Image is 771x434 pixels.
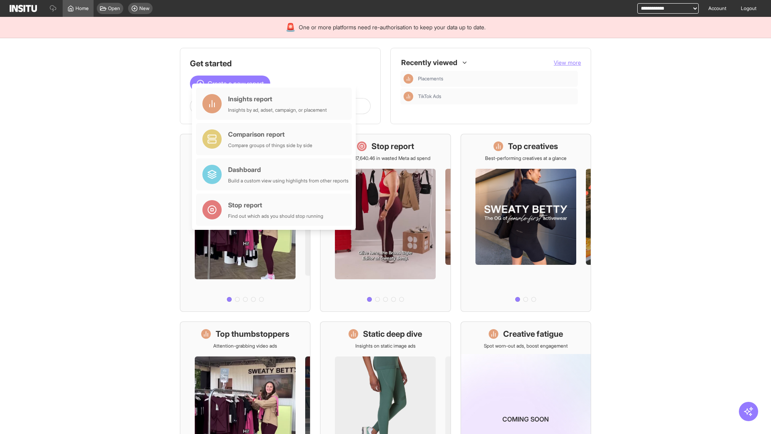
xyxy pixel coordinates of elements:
p: Best-performing creatives at a glance [485,155,567,162]
h1: Stop report [371,141,414,152]
div: Comparison report [228,129,312,139]
div: Insights report [228,94,327,104]
a: Top creativesBest-performing creatives at a glance [461,134,591,312]
span: View more [554,59,581,66]
span: New [139,5,149,12]
div: Insights by ad, adset, campaign, or placement [228,107,327,113]
div: 🚨 [286,22,296,33]
span: Placements [418,76,443,82]
span: Create a new report [208,79,264,88]
button: View more [554,59,581,67]
button: Create a new report [190,76,270,92]
span: Placements [418,76,575,82]
span: TikTok Ads [418,93,575,100]
h1: Get started [190,58,371,69]
h1: Static deep dive [363,328,422,340]
div: Compare groups of things side by side [228,142,312,149]
div: Dashboard [228,165,349,174]
a: What's live nowSee all active ads instantly [180,134,310,312]
div: Insights [404,74,413,84]
span: Home [75,5,89,12]
p: Save £17,640.46 in wasted Meta ad spend [341,155,430,162]
div: Find out which ads you should stop running [228,213,323,219]
div: Stop report [228,200,323,210]
img: Logo [10,5,37,12]
span: TikTok Ads [418,93,441,100]
h1: Top thumbstoppers [216,328,290,340]
div: Insights [404,92,413,101]
div: Build a custom view using highlights from other reports [228,178,349,184]
a: Stop reportSave £17,640.46 in wasted Meta ad spend [320,134,451,312]
p: Insights on static image ads [355,343,416,349]
p: Attention-grabbing video ads [213,343,277,349]
h1: Top creatives [508,141,558,152]
span: One or more platforms need re-authorisation to keep your data up to date. [299,23,485,31]
span: Open [108,5,120,12]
